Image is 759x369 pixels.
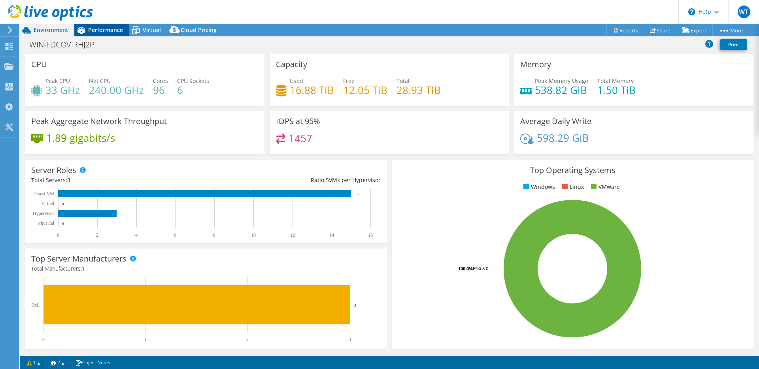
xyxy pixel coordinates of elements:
[82,265,85,272] span: 1
[34,191,54,196] text: Guest VM
[153,86,168,94] h4: 96
[33,211,54,216] text: Hypervisor
[354,303,356,307] text: 3
[349,337,351,342] text: 3
[290,232,295,238] text: 12
[45,86,80,94] h4: 33 GHz
[520,60,551,69] h3: Memory
[177,86,209,94] h4: 6
[153,77,168,85] span: Cores
[41,201,55,206] text: Virtual
[343,86,387,94] h4: 12.05 TiB
[31,60,47,69] h3: CPU
[21,358,46,367] a: 1
[177,77,209,85] span: CPU Sockets
[398,166,748,175] h3: Top Operating Systems
[143,26,161,34] span: Virtual
[251,232,256,238] text: 10
[213,232,215,238] text: 8
[396,77,410,85] span: Total
[520,117,591,126] h3: Average Daily Write
[521,183,555,191] li: Windows
[535,77,588,85] span: Peak Memory Usage
[326,176,329,184] span: 5
[62,202,64,206] text: 0
[355,192,359,196] text: 15
[597,86,636,94] h4: 1.50 TiB
[206,176,381,184] div: Ratio: VMs per Hypervisor
[537,134,589,142] h4: 598.29 GiB
[67,176,70,184] span: 3
[712,24,749,36] a: More
[276,60,307,69] h3: Capacity
[676,24,713,36] a: Export
[46,134,115,142] h4: 1.89 gigabits/s
[31,117,167,126] h3: Peak Aggregate Network Throughput
[290,77,303,85] span: Used
[688,8,695,15] svg: \n
[644,24,676,36] a: Share
[535,86,588,94] h4: 538.82 GiB
[135,232,138,238] text: 4
[589,183,620,191] li: VMware
[96,232,98,238] text: 2
[89,77,111,85] span: Net CPU
[458,265,473,271] tspan: 100.0%
[720,39,747,50] a: Print
[473,265,488,271] tspan: ESXi 8.0
[246,337,249,342] text: 2
[70,358,116,367] a: Project Notes
[31,176,206,184] div: Total Servers:
[89,86,144,94] h4: 240.00 GHz
[276,117,320,126] h3: IOPS at 95%
[62,222,64,226] text: 0
[42,337,45,342] text: 0
[38,220,54,226] text: Physical
[31,302,40,308] text: Dell
[144,337,147,342] text: 1
[31,254,126,263] h3: Top Server Manufacturers
[396,86,441,94] h4: 28.93 TiB
[26,40,107,49] h1: WIN-FDCOVIRHJ2P
[329,232,334,238] text: 14
[31,166,76,175] h3: Server Roles
[738,6,750,18] span: WT
[343,77,355,85] span: Free
[45,77,70,85] span: Peak CPU
[289,134,312,143] h4: 1457
[34,26,68,34] span: Environment
[121,212,123,216] text: 3
[31,264,381,273] h4: Total Manufacturers:
[88,26,123,34] span: Performance
[181,26,217,34] span: Cloud Pricing
[560,183,584,191] li: Linux
[368,232,373,238] text: 16
[45,358,70,367] a: 2
[597,77,634,85] span: Total Memory
[174,232,176,238] text: 6
[606,24,644,36] a: Reports
[57,232,59,238] text: 0
[290,86,334,94] h4: 16.88 TiB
